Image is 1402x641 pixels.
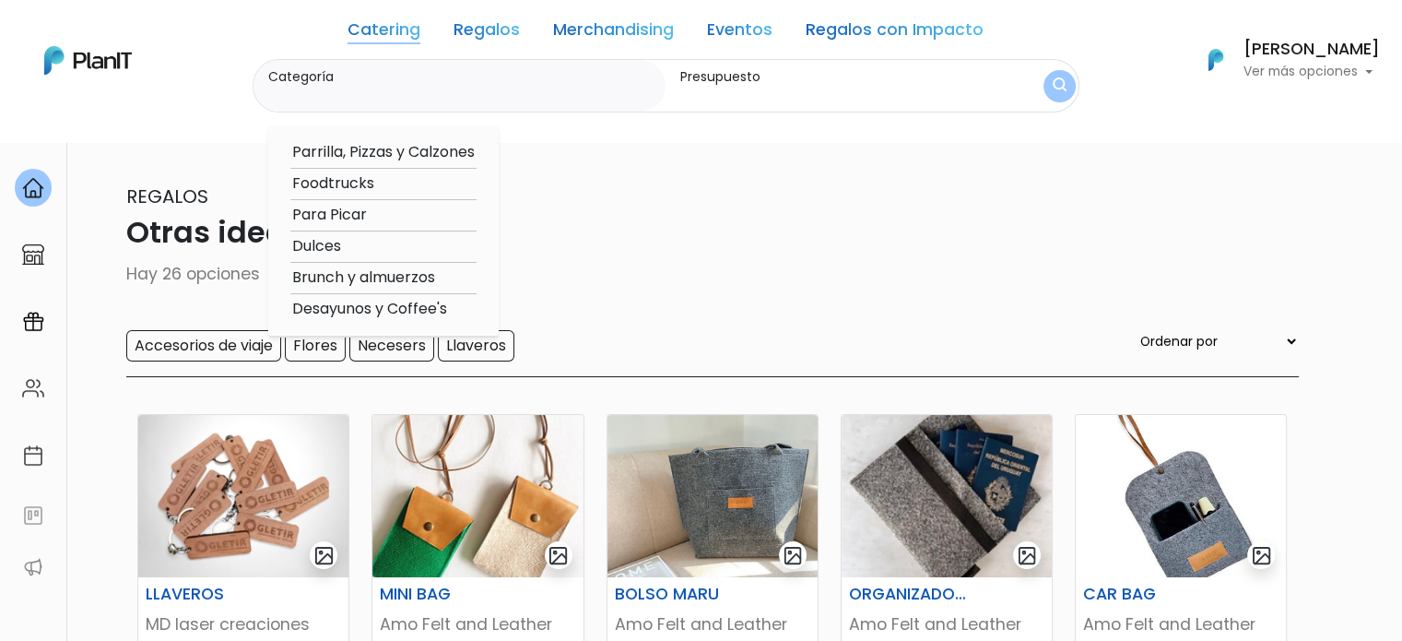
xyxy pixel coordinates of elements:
div: ¿Necesitás ayuda? [95,18,265,53]
img: campaigns-02234683943229c281be62815700db0a1741e53638e28bf9629b52c665b00959.svg [22,311,44,333]
img: calendar-87d922413cdce8b2cf7b7f5f62616a5cf9e4887200fb71536465627b3292af00.svg [22,445,44,467]
a: Merchandising [553,22,674,44]
a: Eventos [707,22,772,44]
h6: BOLSO MARU [604,585,749,604]
p: Hay 26 opciones [104,262,1299,286]
h6: MINI BAG [369,585,514,604]
label: Categoría [268,67,659,87]
p: Amo Felt and Leather [615,612,810,636]
img: feedback-78b5a0c8f98aac82b08bfc38622c3050aee476f2c9584af64705fc4e61158814.svg [22,504,44,527]
h6: [PERSON_NAME] [1243,42,1380,58]
img: home-e721727adea9d79c4d83392d1f703f7f8bce08238fde08b1acbfd93340b81755.svg [22,177,44,199]
img: partners-52edf745621dab592f3b2c58e3bca9d71375a7ef29c3b500c9f145b62cc070d4.svg [22,556,44,578]
img: PlanIt Logo [1196,40,1236,80]
img: thumb_mini_bag1.jpg [372,415,583,577]
img: gallery-light [1251,545,1272,566]
img: marketplace-4ceaa7011d94191e9ded77b95e3339b90024bf715f7c57f8cf31f2d8c509eaba.svg [22,243,44,266]
option: Para Picar [290,204,477,227]
a: Catering [348,22,420,44]
p: MD laser creaciones [146,612,341,636]
p: Ver más opciones [1243,65,1380,78]
p: Amo Felt and Leather [1083,612,1278,636]
p: Amo Felt and Leather [849,612,1044,636]
input: Accesorios de viaje [126,330,281,362]
img: gallery-light [313,545,335,566]
option: Brunch y almuerzos [290,267,477,290]
img: gallery-light [548,545,569,566]
button: PlanIt Logo [PERSON_NAME] Ver más opciones [1184,36,1380,84]
label: Presupuesto [680,67,988,87]
h6: CAR BAG [1072,585,1218,604]
p: Amo Felt and Leather [380,612,575,636]
h6: LLAVEROS [135,585,280,604]
img: thumb_FCAB8B3B-50A0-404F-B988-EB7DE95CE7F7.jpeg [842,415,1052,577]
a: Regalos [454,22,520,44]
option: Foodtrucks [290,172,477,196]
img: gallery-light [783,545,804,566]
input: Necesers [349,330,434,362]
img: search_button-432b6d5273f82d61273b3651a40e1bd1b912527efae98b1b7a1b2c0702e16a8d.svg [1053,77,1066,95]
option: Desayunos y Coffee's [290,298,477,321]
img: thumb_bolso_manu_3.png [607,415,818,577]
p: Regalos [104,183,1299,210]
p: Otras ideas [104,210,1299,255]
input: Flores [285,330,346,362]
img: gallery-light [1017,545,1038,566]
h6: ORGANIZADOR DE VIAJE [838,585,984,604]
img: thumb_car_bag1.jpg [1076,415,1286,577]
option: Dulces [290,235,477,258]
img: PlanIt Logo [44,46,132,75]
img: people-662611757002400ad9ed0e3c099ab2801c6687ba6c219adb57efc949bc21e19d.svg [22,377,44,399]
input: Llaveros [438,330,514,362]
option: Parrilla, Pizzas y Calzones [290,141,477,164]
img: thumb_WhatsApp_Image_2023-07-11_at_18.38-PhotoRoom__1_.png [138,415,348,577]
a: Regalos con Impacto [806,22,984,44]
